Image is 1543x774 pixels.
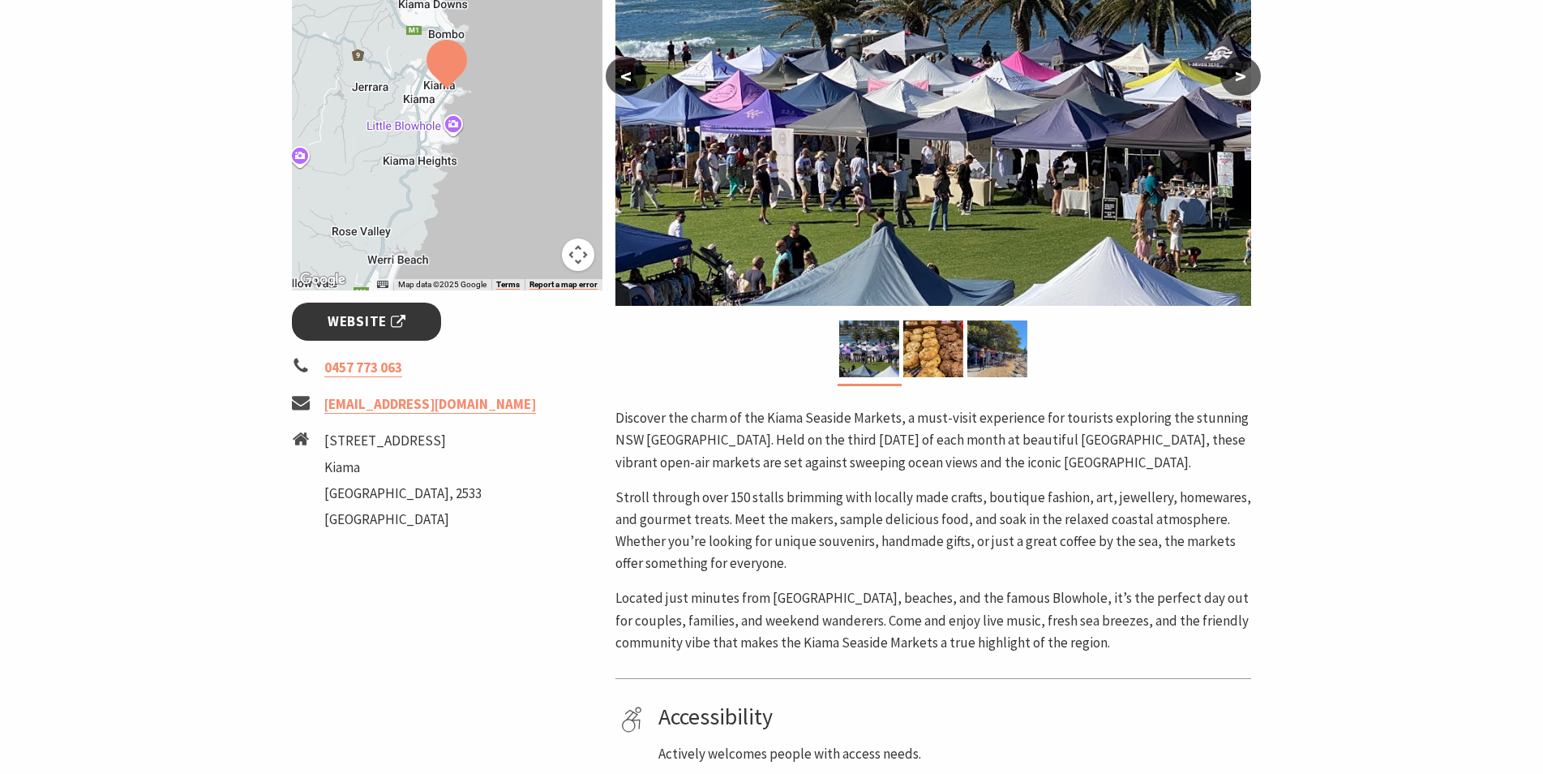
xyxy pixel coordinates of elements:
[324,359,402,377] a: 0457 773 063
[839,320,899,377] img: Kiama Seaside Market
[606,57,646,96] button: <
[658,743,1245,765] p: Actively welcomes people with access needs.
[496,280,520,290] a: Terms (opens in new tab)
[615,587,1251,654] p: Located just minutes from [GEOGRAPHIC_DATA], beaches, and the famous Blowhole, it’s the perfect d...
[324,509,482,531] li: [GEOGRAPHIC_DATA]
[903,320,963,377] img: Market ptoduce
[324,430,482,452] li: [STREET_ADDRESS]
[296,269,349,290] img: Google
[1220,57,1261,96] button: >
[324,483,482,505] li: [GEOGRAPHIC_DATA], 2533
[377,279,388,290] button: Keyboard shortcuts
[562,239,594,271] button: Map camera controls
[296,269,349,290] a: Open this area in Google Maps (opens a new window)
[967,320,1027,377] img: market photo
[615,487,1251,575] p: Stroll through over 150 stalls brimming with locally made crafts, boutique fashion, art, jeweller...
[658,703,1245,731] h4: Accessibility
[615,407,1251,474] p: Discover the charm of the Kiama Seaside Markets, a must-visit experience for tourists exploring t...
[529,280,598,290] a: Report a map error
[324,395,536,414] a: [EMAIL_ADDRESS][DOMAIN_NAME]
[292,303,442,341] a: Website
[328,311,405,333] span: Website
[324,457,482,479] li: Kiama
[398,280,486,289] span: Map data ©2025 Google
